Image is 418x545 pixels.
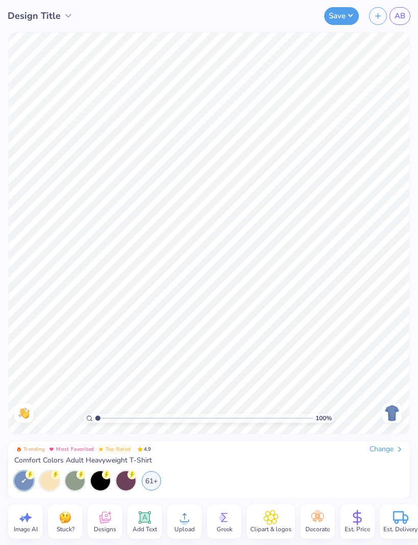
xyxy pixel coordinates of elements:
[56,447,94,452] span: Most Favorited
[384,405,400,421] img: Back
[49,447,54,452] img: Most Favorited sort
[98,447,103,452] img: Top Rated sort
[14,445,47,454] button: Badge Button
[23,447,45,452] span: Trending
[16,447,21,452] img: Trending sort
[389,7,410,25] a: AB
[94,525,116,533] span: Designs
[96,445,133,454] button: Badge Button
[174,525,195,533] span: Upload
[57,525,74,533] span: Stuck?
[250,525,292,533] span: Clipart & logos
[324,7,359,25] button: Save
[370,445,404,454] div: Change
[345,525,370,533] span: Est. Price
[135,445,154,454] span: 4.9
[305,525,330,533] span: Decorate
[47,445,96,454] button: Badge Button
[395,10,405,22] span: AB
[106,447,131,452] span: Top Rated
[133,525,157,533] span: Add Text
[58,510,73,525] img: Stuck?
[8,9,61,23] span: Design Title
[316,414,332,423] span: 100 %
[14,525,38,533] span: Image AI
[14,456,152,465] span: Comfort Colors Adult Heavyweight T-Shirt
[217,525,232,533] span: Greek
[383,525,417,533] span: Est. Delivery
[142,471,161,490] div: 61+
